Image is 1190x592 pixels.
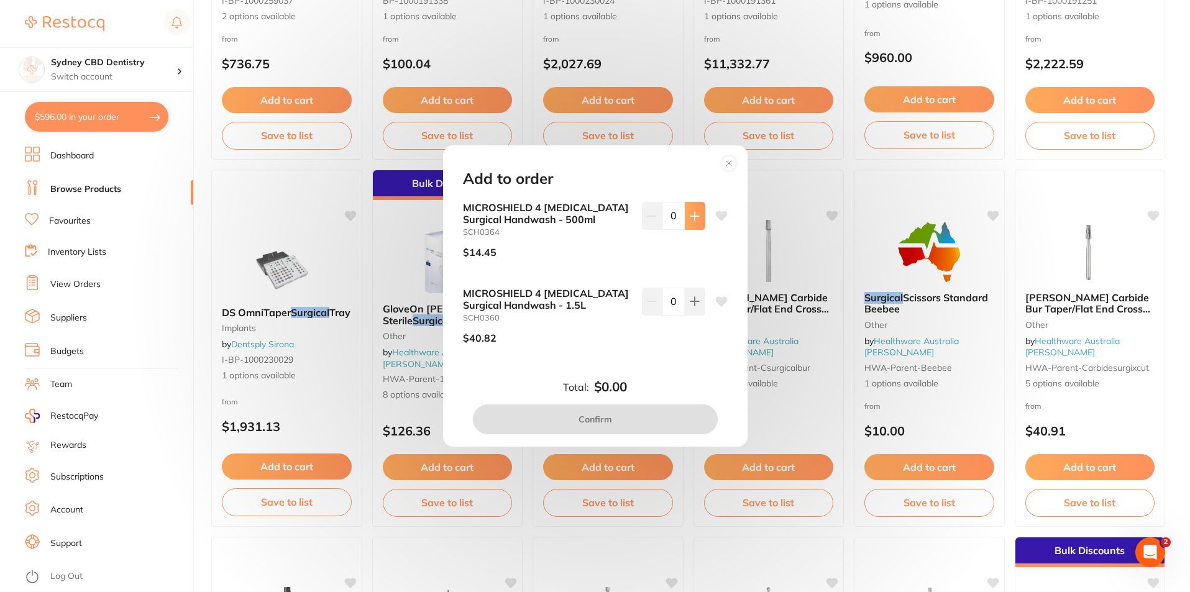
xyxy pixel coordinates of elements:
span: 2 [1161,537,1171,547]
label: Total: [563,381,589,393]
b: MICROSHIELD 4 [MEDICAL_DATA] Surgical Handwash - 1.5L [463,288,632,311]
b: $0.00 [594,380,627,394]
p: $40.82 [463,332,497,344]
h2: Add to order [463,170,553,188]
small: SCH0364 [463,227,632,237]
p: $14.45 [463,247,497,258]
small: SCH0360 [463,313,632,322]
iframe: Intercom live chat [1135,537,1165,567]
b: MICROSHIELD 4 [MEDICAL_DATA] Surgical Handwash - 500ml [463,202,632,225]
button: Confirm [473,404,718,434]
